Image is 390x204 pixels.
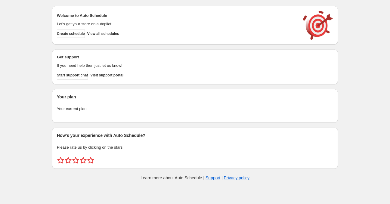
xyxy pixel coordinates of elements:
h2: Your plan [57,94,333,100]
h2: How's your experience with Auto Schedule? [57,132,333,138]
span: Visit support portal [90,73,123,78]
p: If you need help then just let us know! [57,63,297,69]
button: View all schedules [87,29,119,38]
span: View all schedules [87,31,119,36]
p: Learn more about Auto Schedule | | [141,175,249,181]
a: Privacy policy [224,175,250,180]
a: Start support chat [57,71,88,79]
span: Create schedule [57,31,85,36]
p: Let's get your store on autopilot! [57,21,297,27]
a: Support [206,175,220,180]
a: Visit support portal [90,71,123,79]
p: Please rate us by clicking on the stars [57,144,333,150]
span: Start support chat [57,73,88,78]
h2: Get support [57,54,297,60]
p: Your current plan: [57,106,333,112]
button: Create schedule [57,29,85,38]
h2: Welcome to Auto Schedule [57,13,297,19]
